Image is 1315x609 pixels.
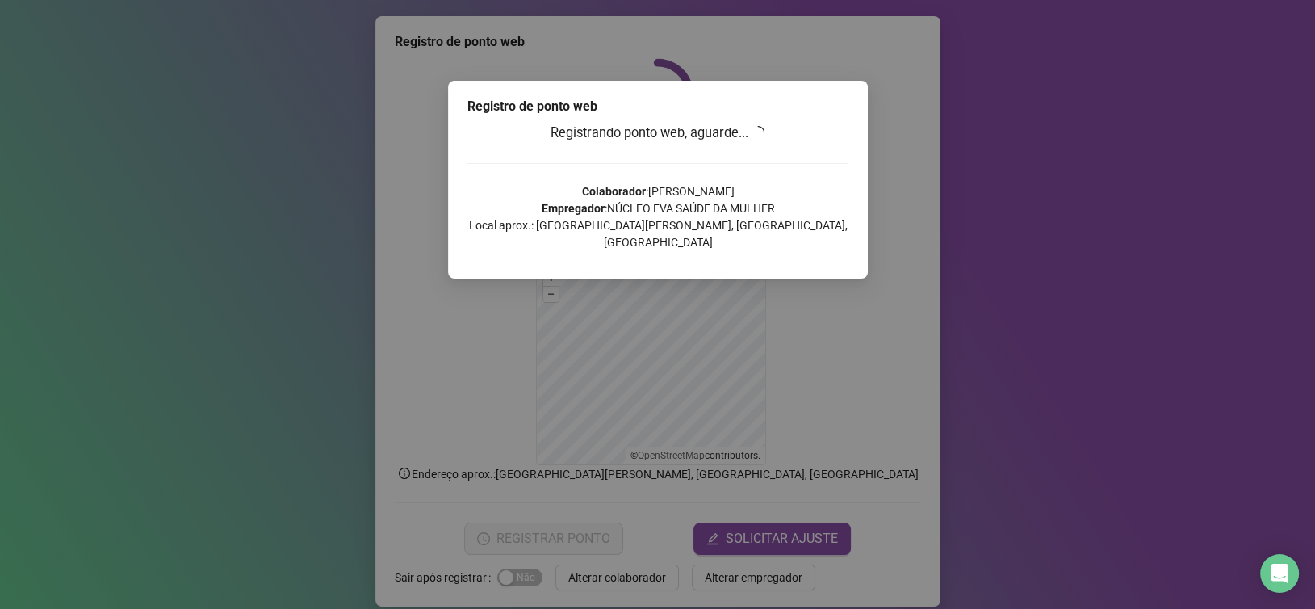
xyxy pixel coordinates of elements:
h3: Registrando ponto web, aguarde... [467,123,848,144]
div: Open Intercom Messenger [1260,554,1299,593]
strong: Colaborador [581,185,645,198]
span: loading [752,126,764,139]
div: Registro de ponto web [467,97,848,116]
strong: Empregador [541,202,604,215]
p: : [PERSON_NAME] : NÚCLEO EVA SAÚDE DA MULHER Local aprox.: [GEOGRAPHIC_DATA][PERSON_NAME], [GEOGR... [467,183,848,251]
